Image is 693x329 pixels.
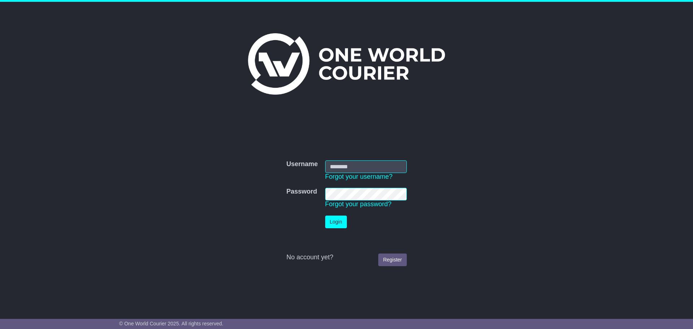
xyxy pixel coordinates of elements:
label: Username [286,160,318,168]
a: Register [378,254,406,266]
span: © One World Courier 2025. All rights reserved. [119,321,223,326]
a: Forgot your password? [325,200,392,208]
img: One World [248,33,445,95]
button: Login [325,216,347,228]
div: No account yet? [286,254,406,261]
label: Password [286,188,317,196]
a: Forgot your username? [325,173,393,180]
